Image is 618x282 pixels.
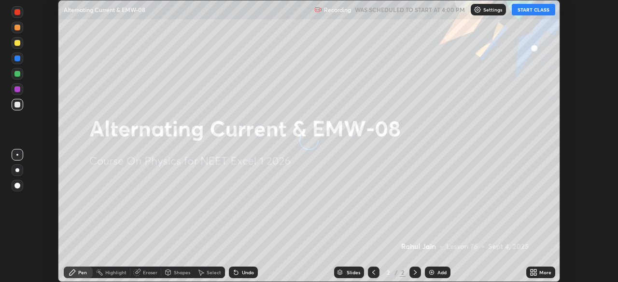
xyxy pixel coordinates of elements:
img: add-slide-button [428,269,435,276]
p: Recording [324,6,351,13]
div: Slides [347,270,360,275]
div: / [395,269,398,275]
div: Add [437,270,447,275]
h5: WAS SCHEDULED TO START AT 4:00 PM [355,5,465,14]
img: class-settings-icons [474,6,481,13]
div: Undo [242,270,254,275]
div: 2 [400,268,406,277]
div: Highlight [105,270,126,275]
div: More [539,270,551,275]
div: Eraser [143,270,157,275]
p: Alternating Current & EMW-08 [64,6,145,13]
div: 2 [383,269,393,275]
div: Shapes [174,270,190,275]
img: recording.375f2c34.svg [314,6,322,13]
button: START CLASS [512,4,555,15]
p: Settings [483,7,502,12]
div: Select [207,270,221,275]
div: Pen [78,270,87,275]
